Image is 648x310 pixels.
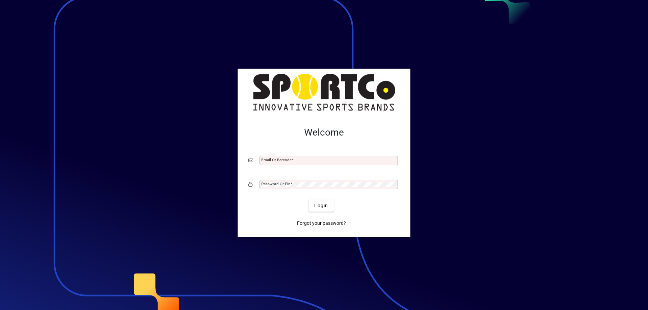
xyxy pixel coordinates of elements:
[261,158,292,162] mat-label: Email or Barcode
[294,217,349,229] a: Forgot your password?
[248,127,400,138] h2: Welcome
[309,199,333,212] button: Login
[261,182,290,186] mat-label: Password or Pin
[297,220,346,227] span: Forgot your password?
[314,202,328,209] span: Login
